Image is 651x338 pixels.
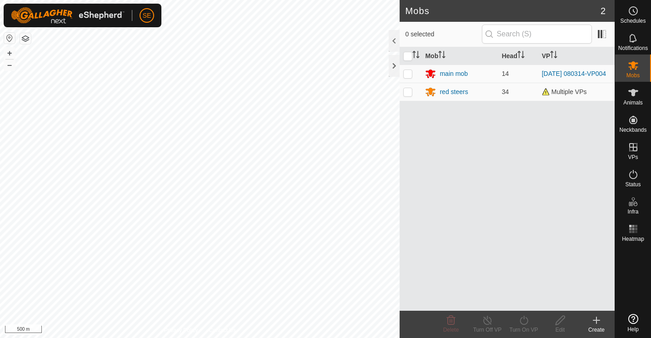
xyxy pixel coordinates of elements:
[440,87,468,97] div: red steers
[405,5,600,16] h2: Mobs
[623,100,643,105] span: Animals
[443,327,459,333] span: Delete
[542,70,606,77] a: [DATE] 080314-VP004
[626,73,640,78] span: Mobs
[542,326,578,334] div: Edit
[622,236,644,242] span: Heatmap
[628,154,638,160] span: VPs
[143,11,151,20] span: SE
[542,88,587,95] span: Multiple VPs
[578,326,615,334] div: Create
[550,52,557,60] p-sorticon: Activate to sort
[482,25,592,44] input: Search (S)
[627,327,639,332] span: Help
[4,33,15,44] button: Reset Map
[538,47,615,65] th: VP
[498,47,538,65] th: Head
[438,52,446,60] p-sorticon: Activate to sort
[625,182,641,187] span: Status
[440,69,467,79] div: main mob
[615,310,651,336] a: Help
[506,326,542,334] div: Turn On VP
[20,33,31,44] button: Map Layers
[502,88,509,95] span: 34
[620,18,646,24] span: Schedules
[517,52,525,60] p-sorticon: Activate to sort
[627,209,638,214] span: Infra
[412,52,420,60] p-sorticon: Activate to sort
[11,7,125,24] img: Gallagher Logo
[601,4,606,18] span: 2
[502,70,509,77] span: 14
[469,326,506,334] div: Turn Off VP
[209,326,235,334] a: Contact Us
[164,326,198,334] a: Privacy Policy
[618,45,648,51] span: Notifications
[619,127,646,133] span: Neckbands
[4,60,15,70] button: –
[421,47,498,65] th: Mob
[405,30,481,39] span: 0 selected
[4,48,15,59] button: +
